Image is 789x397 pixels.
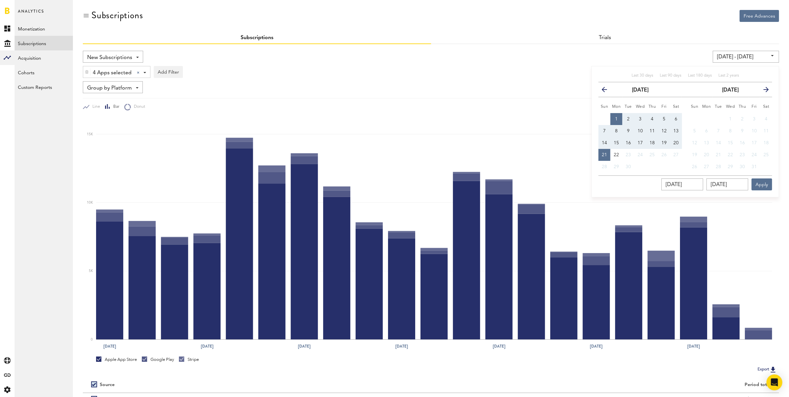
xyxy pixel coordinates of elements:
[658,137,670,149] button: 19
[241,35,273,40] a: Subscriptions
[670,137,682,149] button: 20
[673,129,679,133] span: 13
[601,105,608,109] small: Sunday
[701,149,712,161] button: 20
[201,343,213,349] text: [DATE]
[622,125,634,137] button: 9
[748,125,760,137] button: 10
[646,113,658,125] button: 4
[649,129,655,133] span: 11
[740,153,745,157] span: 23
[103,343,116,349] text: [DATE]
[673,141,679,145] span: 20
[752,141,757,145] span: 17
[649,141,655,145] span: 18
[91,10,143,21] div: Subscriptions
[137,71,140,74] div: Clear
[96,357,137,363] div: Apple App Store
[493,343,505,349] text: [DATE]
[658,113,670,125] button: 5
[765,117,767,121] span: 4
[729,117,732,121] span: 1
[670,149,682,161] button: 27
[614,141,619,145] span: 15
[634,113,646,125] button: 3
[688,74,712,78] span: Last 180 days
[712,125,724,137] button: 7
[724,113,736,125] button: 1
[634,137,646,149] button: 17
[693,129,696,133] span: 5
[736,161,748,173] button: 30
[602,153,607,157] span: 21
[752,129,757,133] span: 10
[626,141,631,145] span: 16
[179,357,199,363] div: Stripe
[705,129,708,133] span: 6
[91,338,93,341] text: 0
[752,153,757,157] span: 24
[687,343,700,349] text: [DATE]
[763,129,769,133] span: 11
[740,10,779,22] button: Free Advances
[610,113,622,125] button: 1
[712,149,724,161] button: 21
[660,74,681,78] span: Last 90 days
[661,129,667,133] span: 12
[622,113,634,125] button: 2
[638,153,643,157] span: 24
[736,149,748,161] button: 23
[670,113,682,125] button: 6
[131,104,145,110] span: Donut
[610,149,622,161] button: 22
[615,129,618,133] span: 8
[675,117,677,121] span: 6
[439,382,771,388] div: Period total
[724,125,736,137] button: 8
[89,270,93,273] text: 5K
[769,365,777,373] img: Export
[741,117,744,121] span: 2
[649,153,655,157] span: 25
[658,149,670,161] button: 26
[634,125,646,137] button: 10
[756,365,779,374] button: Export
[646,125,658,137] button: 11
[689,125,701,137] button: 5
[615,117,618,121] span: 1
[646,137,658,149] button: 18
[717,129,720,133] span: 7
[728,153,733,157] span: 22
[704,153,709,157] span: 20
[741,129,744,133] span: 9
[701,137,712,149] button: 13
[15,21,73,36] a: Monetization
[748,113,760,125] button: 3
[752,178,772,190] button: Apply
[646,149,658,161] button: 25
[603,129,606,133] span: 7
[599,35,611,40] a: Trials
[622,149,634,161] button: 23
[715,105,722,109] small: Tuesday
[627,117,630,121] span: 2
[736,137,748,149] button: 16
[14,5,38,11] span: Support
[689,137,701,149] button: 12
[701,125,712,137] button: 6
[658,125,670,137] button: 12
[87,52,132,63] span: New Subscriptions
[748,161,760,173] button: 31
[638,141,643,145] span: 17
[87,133,93,136] text: 15K
[614,153,619,157] span: 22
[602,141,607,145] span: 14
[752,165,757,169] span: 31
[726,105,735,109] small: Wednesday
[622,137,634,149] button: 16
[610,137,622,149] button: 15
[622,161,634,173] button: 30
[634,149,646,161] button: 24
[627,129,630,133] span: 9
[15,36,73,50] a: Subscriptions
